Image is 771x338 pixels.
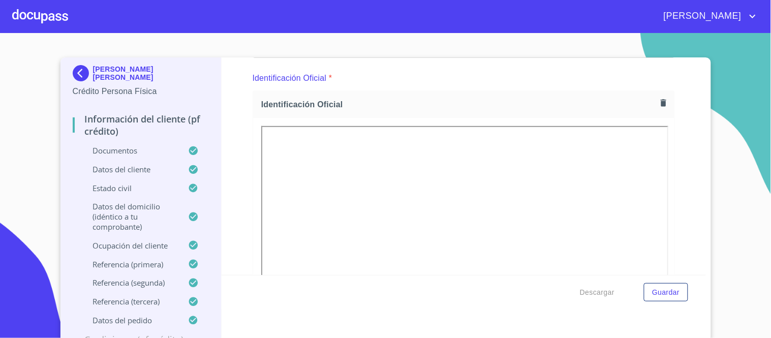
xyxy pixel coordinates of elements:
div: [PERSON_NAME] [PERSON_NAME] [73,65,209,85]
span: Guardar [652,286,680,299]
span: Descargar [580,286,614,299]
p: Referencia (primera) [73,259,189,269]
p: Ocupación del Cliente [73,240,189,251]
p: Datos del cliente [73,164,189,174]
p: Identificación Oficial [253,72,327,84]
p: Crédito Persona Física [73,85,209,98]
p: Datos del domicilio (idéntico a tu comprobante) [73,201,189,232]
span: [PERSON_NAME] [656,8,747,24]
p: [PERSON_NAME] [PERSON_NAME] [93,65,209,81]
span: Identificación Oficial [261,99,657,110]
p: Datos del pedido [73,315,189,325]
p: Información del cliente (PF crédito) [73,113,209,137]
p: Documentos [73,145,189,156]
button: account of current user [656,8,759,24]
p: Estado Civil [73,183,189,193]
p: Referencia (tercera) [73,296,189,306]
img: Docupass spot blue [73,65,93,81]
button: Descargar [576,283,619,302]
p: Referencia (segunda) [73,278,189,288]
button: Guardar [644,283,688,302]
